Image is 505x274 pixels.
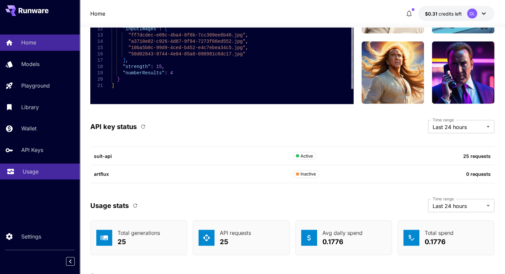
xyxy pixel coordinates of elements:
a: Home [90,10,105,18]
div: 17 [90,57,103,64]
span: "inputImages" [123,26,159,32]
p: 0.1776 [425,237,454,247]
div: 19 [90,70,103,76]
span: "numberResults" [123,70,165,76]
div: 15 [90,45,103,51]
img: man rwre long hair, enjoying sun and wind` - Style: `Fantasy art [362,41,424,104]
p: API key status [90,122,137,132]
span: Last 24 hours [433,123,484,131]
span: : [159,26,162,32]
p: 25 [118,237,160,247]
div: Collapse sidebar [71,255,80,267]
span: "50d02843-9744-4e04-85a0-098981c6dc17.jpg" [128,51,245,57]
img: closeup man rwre on the phone, wearing a suit [432,41,494,104]
div: $0.30944 [425,10,462,17]
p: 25 requests [372,153,490,160]
p: Models [21,60,40,68]
p: 0 requests [372,171,490,177]
div: 14 [90,38,103,45]
p: Usage [23,168,39,175]
div: 21 [90,83,103,89]
div: Active [296,153,313,160]
p: 0.1776 [322,237,363,247]
span: "strength" [123,64,151,69]
span: "a3710e02-c926-4d87-9f94-7273f06ed552.jpg" [128,39,245,44]
label: Time range [433,196,454,202]
button: Collapse sidebar [66,257,75,266]
label: Time range [433,117,454,123]
p: API Keys [21,146,43,154]
div: Inactive [296,171,316,177]
span: 15 [156,64,162,69]
span: , [245,33,248,38]
p: Total generations [118,229,160,237]
p: Home [21,38,36,46]
span: , [126,58,128,63]
div: 18 [90,64,103,70]
p: Wallet [21,124,37,132]
span: "10ba5b0c-99d9-4ced-b452-e4c7ebea34c5.jpg" [128,45,245,50]
nav: breadcrumb [90,10,105,18]
span: [ [165,26,167,32]
div: 12 [90,26,103,32]
p: API requests [220,229,251,237]
p: Playground [21,82,50,90]
p: Usage stats [90,201,129,211]
p: Library [21,103,39,111]
span: "ff7dcdec-e09c-4ba4-8f8b-7cc309ee6b46.jpg" [128,33,245,38]
span: 4 [170,70,173,76]
button: $0.30944DL [418,6,494,21]
span: } [117,77,120,82]
p: suit-api [94,153,292,160]
span: ] [123,58,126,63]
span: , [245,45,248,50]
span: , [245,39,248,44]
span: , [162,64,164,69]
p: artflux [94,171,292,177]
div: 16 [90,51,103,57]
span: : [165,70,167,76]
p: Avg daily spend [322,229,363,237]
p: Total spend [425,229,454,237]
span: : [151,64,153,69]
div: DL [467,9,477,19]
div: 13 [90,32,103,38]
p: Settings [21,233,41,240]
span: $0.31 [425,11,439,17]
span: credits left [439,11,462,17]
div: 20 [90,76,103,83]
span: Last 24 hours [433,202,484,210]
p: 25 [220,237,251,247]
span: ] [112,83,114,88]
